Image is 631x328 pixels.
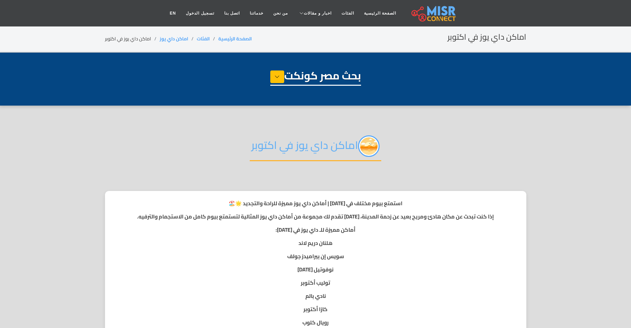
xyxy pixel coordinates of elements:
[337,7,359,20] a: الفئات
[447,32,526,42] h2: اماكن داي يوز في اكتوبر
[181,7,219,20] a: تسجيل الدخول
[165,7,181,20] a: EN
[137,211,494,221] strong: إذا كنت تبحث عن مكان هادئ ومريح بعيد عن زحمة المدينة، [DATE] تقدم لك مجموعة من أماكن داي يوز المث...
[245,7,268,20] a: خدماتنا
[270,69,361,86] h1: بحث مصر كونكت
[250,135,381,161] h2: اماكن داي يوز في اكتوبر
[268,7,293,20] a: من نحن
[358,135,380,157] img: mgt2bEhPJtsbhPVmIxIn.png
[298,238,333,248] strong: هلنان دريم لاند
[218,34,252,43] a: الصفحة الرئيسية
[229,198,402,208] strong: استمتع بيوم مختلف في [DATE] | أماكن داي يوز مميزة للراحة والتجديد 🌟🏖️
[197,34,210,43] a: الفئات
[105,35,160,42] li: اماكن داي يوز في اكتوبر
[304,10,332,16] span: اخبار و مقالات
[302,317,329,327] strong: رويال كلوب
[287,251,344,261] strong: سويس إن بيراميدز جولف
[160,34,188,43] a: اماكن داي يوز
[219,7,245,20] a: اتصل بنا
[411,5,456,22] img: main.misr_connect
[301,278,330,288] strong: توليب أكتوبر
[297,264,334,274] strong: نوفوتيل [DATE]
[305,291,326,301] strong: نادي بالم
[303,304,328,314] strong: كازا أكتوبر
[293,7,337,20] a: اخبار و مقالات
[276,225,355,235] strong: أماكن مميزة للـ داي يوز في [DATE]:
[359,7,401,20] a: الصفحة الرئيسية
